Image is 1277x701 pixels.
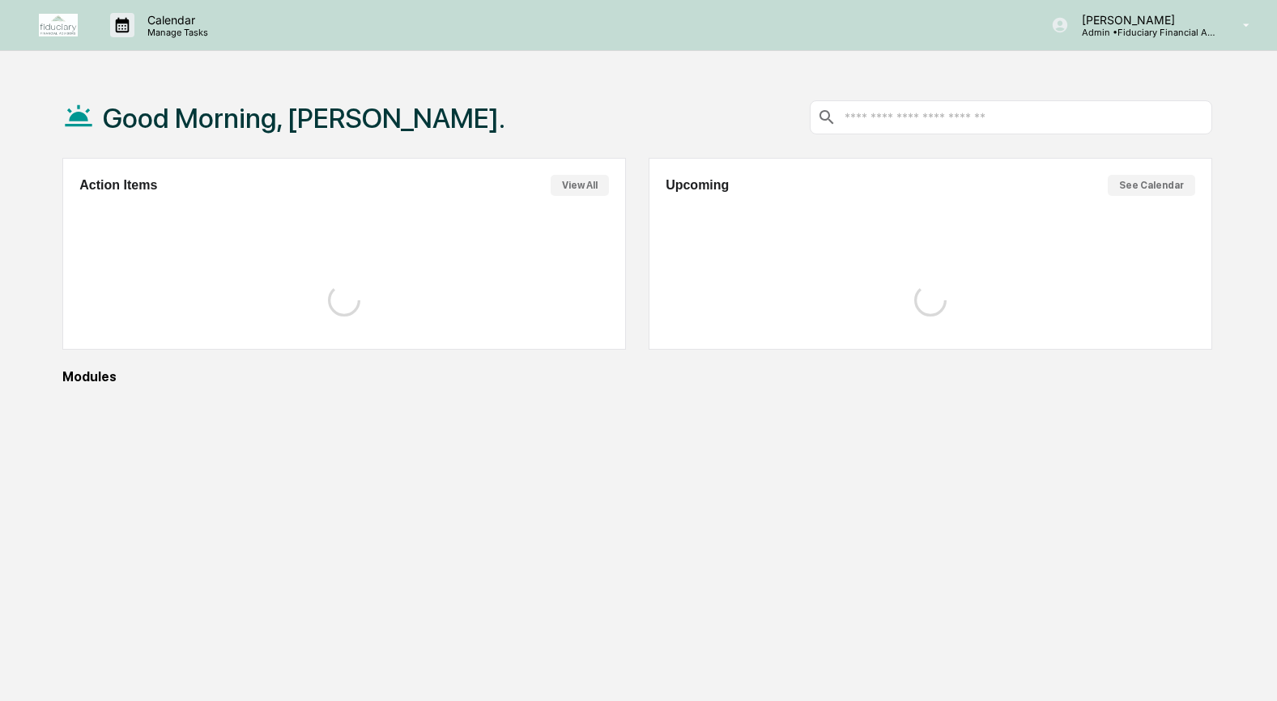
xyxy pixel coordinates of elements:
p: Manage Tasks [134,27,216,38]
button: View All [551,175,609,196]
button: See Calendar [1108,175,1195,196]
h1: Good Morning, [PERSON_NAME]. [103,102,505,134]
p: Calendar [134,13,216,27]
img: logo [39,14,78,36]
p: [PERSON_NAME] [1069,13,1220,27]
div: Modules [62,369,1211,384]
h2: Action Items [79,178,157,193]
p: Admin • Fiduciary Financial Advisors [1069,27,1220,38]
h2: Upcoming [666,178,729,193]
